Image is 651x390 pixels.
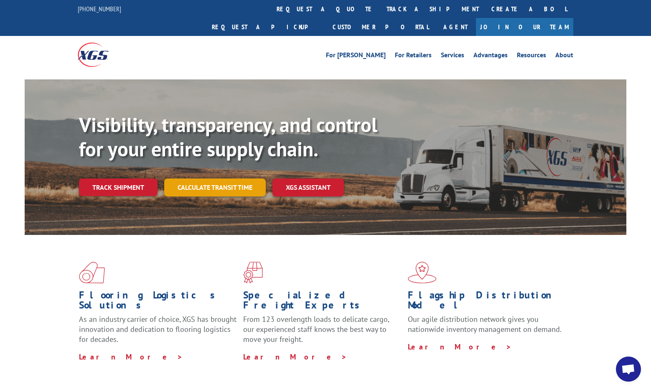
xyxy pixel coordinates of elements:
[243,352,347,362] a: Learn More >
[79,290,237,314] h1: Flooring Logistics Solutions
[408,290,566,314] h1: Flagship Distribution Model
[395,52,432,61] a: For Retailers
[476,18,573,36] a: Join Our Team
[555,52,573,61] a: About
[79,314,236,344] span: As an industry carrier of choice, XGS has brought innovation and dedication to flooring logistics...
[408,262,437,283] img: xgs-icon-flagship-distribution-model-red
[243,262,263,283] img: xgs-icon-focused-on-flooring-red
[616,357,641,382] a: Open chat
[408,342,512,352] a: Learn More >
[164,178,266,196] a: Calculate transit time
[206,18,326,36] a: Request a pickup
[79,112,377,162] b: Visibility, transparency, and control for your entire supply chain.
[272,178,344,196] a: XGS ASSISTANT
[243,314,401,352] p: From 123 overlength loads to delicate cargo, our experienced staff knows the best way to move you...
[326,52,386,61] a: For [PERSON_NAME]
[79,178,158,196] a: Track shipment
[243,290,401,314] h1: Specialized Freight Experts
[473,52,508,61] a: Advantages
[435,18,476,36] a: Agent
[79,262,105,283] img: xgs-icon-total-supply-chain-intelligence-red
[408,314,562,334] span: Our agile distribution network gives you nationwide inventory management on demand.
[441,52,464,61] a: Services
[79,352,183,362] a: Learn More >
[326,18,435,36] a: Customer Portal
[517,52,546,61] a: Resources
[78,5,121,13] a: [PHONE_NUMBER]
